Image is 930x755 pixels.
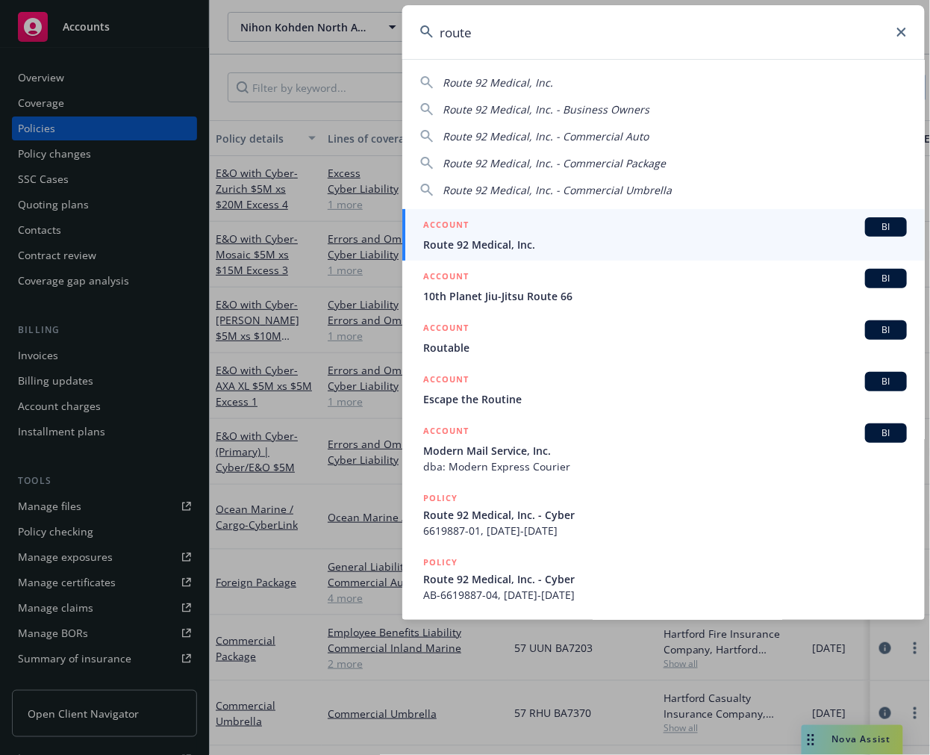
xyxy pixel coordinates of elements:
[443,156,666,170] span: Route 92 Medical, Inc. - Commercial Package
[423,571,907,587] span: Route 92 Medical, Inc. - Cyber
[402,415,925,482] a: ACCOUNTBIModern Mail Service, Inc.dba: Modern Express Courier
[443,102,649,116] span: Route 92 Medical, Inc. - Business Owners
[423,555,458,570] h5: POLICY
[402,611,925,675] a: POLICY
[423,523,907,538] span: 6619887-01, [DATE]-[DATE]
[871,323,901,337] span: BI
[402,482,925,547] a: POLICYRoute 92 Medical, Inc. - Cyber6619887-01, [DATE]-[DATE]
[402,5,925,59] input: Search...
[443,129,649,143] span: Route 92 Medical, Inc. - Commercial Auto
[443,75,553,90] span: Route 92 Medical, Inc.
[423,619,458,634] h5: POLICY
[423,237,907,252] span: Route 92 Medical, Inc.
[871,272,901,285] span: BI
[423,391,907,407] span: Escape the Routine
[423,372,469,390] h5: ACCOUNT
[423,340,907,355] span: Routable
[423,459,907,474] span: dba: Modern Express Courier
[423,443,907,459] span: Modern Mail Service, Inc.
[402,312,925,364] a: ACCOUNTBIRoutable
[402,547,925,611] a: POLICYRoute 92 Medical, Inc. - CyberAB-6619887-04, [DATE]-[DATE]
[443,183,672,197] span: Route 92 Medical, Inc. - Commercial Umbrella
[871,220,901,234] span: BI
[871,426,901,440] span: BI
[402,364,925,415] a: ACCOUNTBIEscape the Routine
[423,288,907,304] span: 10th Planet Jiu-Jitsu Route 66
[423,423,469,441] h5: ACCOUNT
[871,375,901,388] span: BI
[402,261,925,312] a: ACCOUNTBI10th Planet Jiu-Jitsu Route 66
[423,320,469,338] h5: ACCOUNT
[423,491,458,506] h5: POLICY
[423,507,907,523] span: Route 92 Medical, Inc. - Cyber
[423,269,469,287] h5: ACCOUNT
[423,217,469,235] h5: ACCOUNT
[423,587,907,603] span: AB-6619887-04, [DATE]-[DATE]
[402,209,925,261] a: ACCOUNTBIRoute 92 Medical, Inc.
